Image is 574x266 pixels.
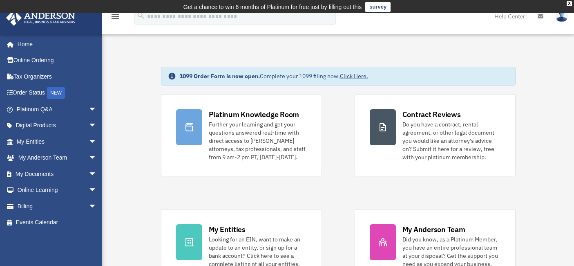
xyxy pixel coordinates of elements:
img: User Pic [556,10,568,22]
div: Platinum Knowledge Room [209,109,299,119]
span: arrow_drop_down [89,117,105,134]
a: Platinum Q&Aarrow_drop_down [6,101,109,117]
span: arrow_drop_down [89,101,105,118]
div: Further your learning and get your questions answered real-time with direct access to [PERSON_NAM... [209,120,307,161]
a: Digital Productsarrow_drop_down [6,117,109,134]
div: Get a chance to win 6 months of Platinum for free just by filling out this [183,2,362,12]
a: My Documentsarrow_drop_down [6,166,109,182]
div: NEW [47,87,65,99]
div: Do you have a contract, rental agreement, or other legal document you would like an attorney's ad... [402,120,500,161]
i: search [136,11,145,20]
span: arrow_drop_down [89,198,105,215]
div: My Entities [209,224,246,234]
a: My Entitiesarrow_drop_down [6,133,109,150]
a: menu [110,14,120,21]
div: Complete your 1099 filing now. [179,72,368,80]
a: Events Calendar [6,214,109,231]
a: Online Ordering [6,52,109,69]
strong: 1099 Order Form is now open. [179,72,260,80]
div: My Anderson Team [402,224,465,234]
i: menu [110,11,120,21]
a: Tax Organizers [6,68,109,85]
a: Billingarrow_drop_down [6,198,109,214]
span: arrow_drop_down [89,150,105,167]
a: Order StatusNEW [6,85,109,101]
span: arrow_drop_down [89,166,105,183]
a: Click Here. [340,72,368,80]
div: Contract Reviews [402,109,461,119]
a: Platinum Knowledge Room Further your learning and get your questions answered real-time with dire... [161,94,322,176]
div: close [567,1,572,6]
a: survey [365,2,391,12]
span: arrow_drop_down [89,182,105,199]
a: Contract Reviews Do you have a contract, rental agreement, or other legal document you would like... [355,94,516,176]
a: Home [6,36,105,52]
a: Online Learningarrow_drop_down [6,182,109,198]
span: arrow_drop_down [89,133,105,150]
img: Anderson Advisors Platinum Portal [4,10,78,26]
a: My Anderson Teamarrow_drop_down [6,150,109,166]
